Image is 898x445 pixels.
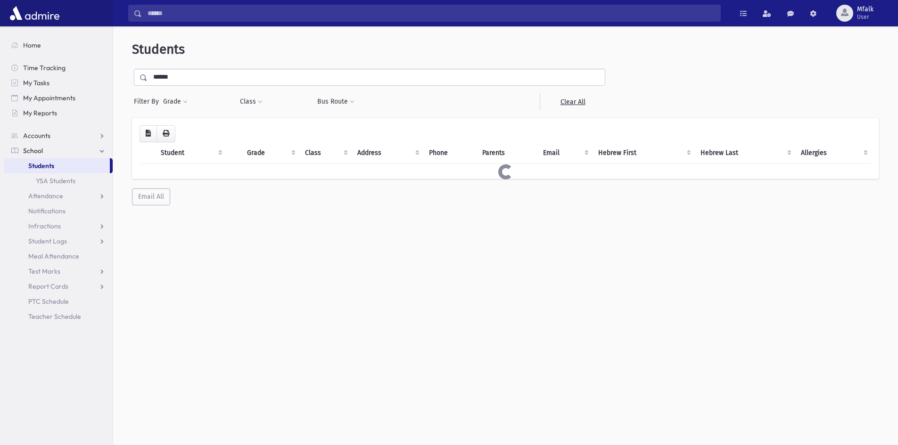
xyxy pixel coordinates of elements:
[155,142,226,164] th: Student
[132,41,185,57] span: Students
[477,142,537,164] th: Parents
[132,188,170,205] button: Email All
[28,282,68,291] span: Report Cards
[4,309,113,324] a: Teacher Schedule
[28,252,79,260] span: Meal Attendance
[28,207,66,215] span: Notifications
[28,192,63,200] span: Attendance
[28,312,81,321] span: Teacher Schedule
[23,146,43,155] span: School
[317,93,355,110] button: Bus Route
[241,142,299,164] th: Grade
[28,162,54,170] span: Students
[857,6,873,13] span: Mfalk
[28,297,69,306] span: PTC Schedule
[4,105,113,121] a: My Reports
[4,90,113,105] a: My Appointments
[423,142,477,164] th: Phone
[23,109,57,117] span: My Reports
[8,4,62,23] img: AdmirePro
[163,93,188,110] button: Grade
[4,128,113,143] a: Accounts
[4,188,113,203] a: Attendance
[540,93,605,110] a: Clear All
[4,294,113,309] a: PTC Schedule
[23,41,41,49] span: Home
[4,264,113,279] a: Test Marks
[23,131,50,140] span: Accounts
[4,38,113,53] a: Home
[352,142,423,164] th: Address
[857,13,873,21] span: User
[4,173,113,188] a: YSA Students
[4,218,113,234] a: Infractions
[28,267,60,275] span: Test Marks
[4,234,113,249] a: Student Logs
[4,279,113,294] a: Report Cards
[239,93,263,110] button: Class
[4,75,113,90] a: My Tasks
[23,64,66,72] span: Time Tracking
[4,158,110,173] a: Students
[140,125,157,142] button: CSV
[134,97,163,106] span: Filter By
[23,79,49,87] span: My Tasks
[157,125,175,142] button: Print
[23,94,75,102] span: My Appointments
[28,222,61,230] span: Infractions
[142,5,720,22] input: Search
[537,142,593,164] th: Email
[795,142,872,164] th: Allergies
[28,237,67,245] span: Student Logs
[695,142,796,164] th: Hebrew Last
[4,60,113,75] a: Time Tracking
[4,143,113,158] a: School
[593,142,694,164] th: Hebrew First
[299,142,352,164] th: Class
[4,249,113,264] a: Meal Attendance
[4,203,113,218] a: Notifications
